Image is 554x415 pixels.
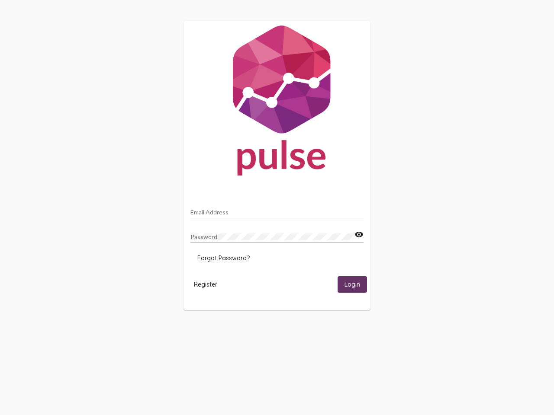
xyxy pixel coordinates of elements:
[184,21,370,184] img: Pulse For Good Logo
[197,254,250,262] span: Forgot Password?
[194,281,217,288] span: Register
[345,281,360,289] span: Login
[187,276,224,292] button: Register
[338,276,367,292] button: Login
[190,250,257,266] button: Forgot Password?
[354,230,364,240] mat-icon: visibility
